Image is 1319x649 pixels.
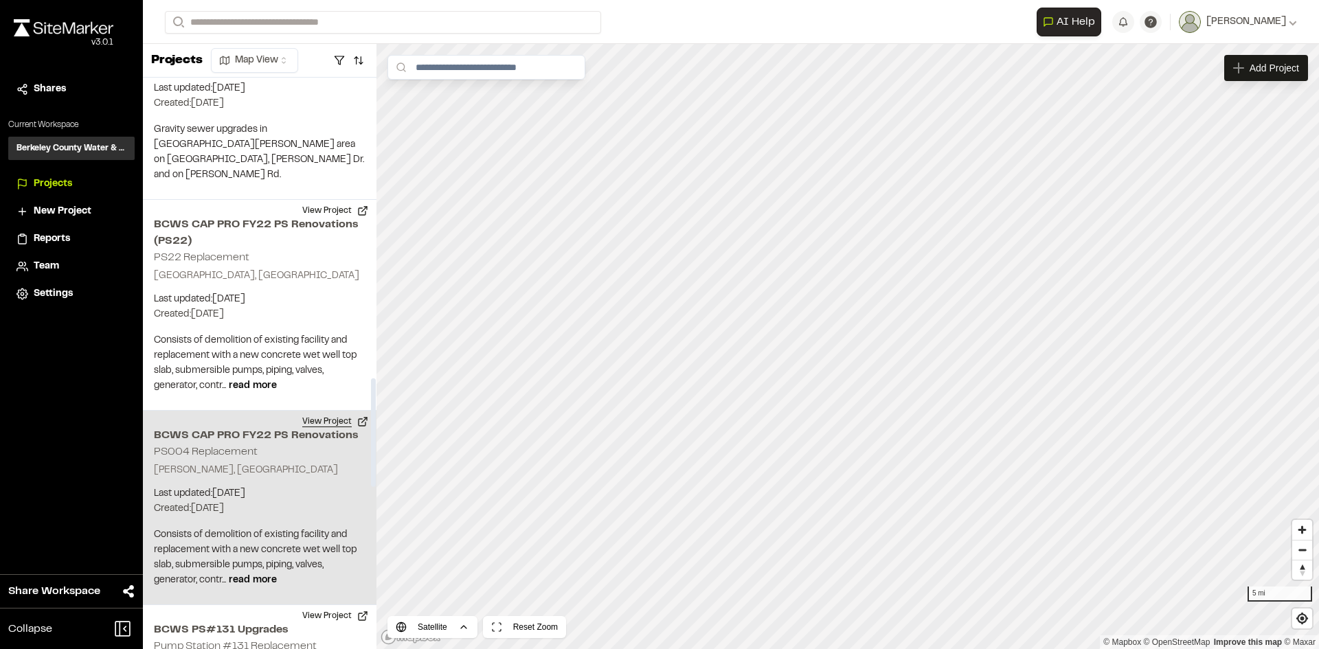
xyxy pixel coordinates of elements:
[387,616,477,638] button: Satellite
[154,527,365,588] p: Consists of demolition of existing facility and replacement with a new concrete wet well top slab...
[483,616,566,638] button: Reset Zoom
[16,82,126,97] a: Shares
[154,486,365,501] p: Last updated: [DATE]
[1214,637,1282,647] a: Map feedback
[154,622,365,638] h2: BCWS PS#131 Upgrades
[1292,560,1312,580] button: Reset bearing to north
[1179,11,1297,33] button: [PERSON_NAME]
[154,81,365,96] p: Last updated: [DATE]
[1248,587,1312,602] div: 5 mi
[1292,520,1312,540] button: Zoom in
[154,307,365,322] p: Created: [DATE]
[154,253,249,262] h2: PS22 Replacement
[229,382,277,390] span: read more
[229,576,277,584] span: read more
[294,411,376,433] button: View Project
[1037,8,1107,36] div: Open AI Assistant
[1037,8,1101,36] button: Open AI Assistant
[1103,637,1141,647] a: Mapbox
[1250,61,1299,75] span: Add Project
[154,292,365,307] p: Last updated: [DATE]
[154,501,365,516] p: Created: [DATE]
[154,96,365,111] p: Created: [DATE]
[154,427,365,444] h2: BCWS CAP PRO FY22 PS Renovations
[154,269,365,284] p: [GEOGRAPHIC_DATA], [GEOGRAPHIC_DATA]
[14,19,113,36] img: rebrand.png
[165,11,190,34] button: Search
[34,286,73,301] span: Settings
[16,204,126,219] a: New Project
[154,216,365,249] h2: BCWS CAP PRO FY22 PS Renovations (PS22)
[1284,637,1316,647] a: Maxar
[34,231,70,247] span: Reports
[16,231,126,247] a: Reports
[16,286,126,301] a: Settings
[1144,637,1210,647] a: OpenStreetMap
[16,177,126,192] a: Projects
[34,177,72,192] span: Projects
[16,142,126,155] h3: Berkeley County Water & Sewer
[1292,540,1312,560] button: Zoom out
[8,621,52,637] span: Collapse
[154,122,365,183] p: Gravity sewer upgrades in [GEOGRAPHIC_DATA][PERSON_NAME] area on [GEOGRAPHIC_DATA], [PERSON_NAME]...
[1292,540,1312,560] span: Zoom out
[1292,608,1312,628] button: Find my location
[1057,14,1095,30] span: AI Help
[294,605,376,627] button: View Project
[381,629,441,645] a: Mapbox logo
[1206,14,1286,30] span: [PERSON_NAME]
[34,82,66,97] span: Shares
[151,52,203,70] p: Projects
[154,463,365,478] p: [PERSON_NAME], [GEOGRAPHIC_DATA]
[8,583,100,600] span: Share Workspace
[154,333,365,394] p: Consists of demolition of existing facility and replacement with a new concrete wet well top slab...
[34,204,91,219] span: New Project
[294,200,376,222] button: View Project
[16,259,126,274] a: Team
[376,44,1319,649] canvas: Map
[154,447,258,457] h2: PS004 Replacement
[8,119,135,131] p: Current Workspace
[14,36,113,49] div: Oh geez...please don't...
[1292,560,1312,580] span: Reset bearing to north
[34,259,59,274] span: Team
[1179,11,1201,33] img: User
